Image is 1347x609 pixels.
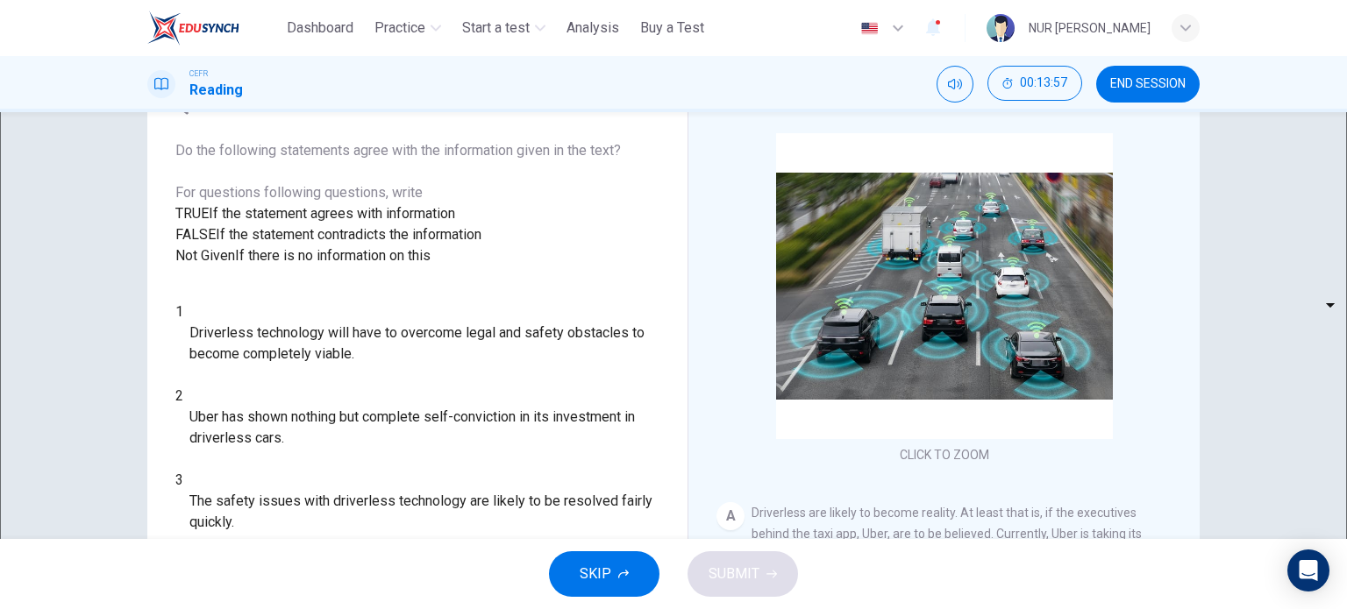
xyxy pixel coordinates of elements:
span: END SESSION [1110,77,1186,91]
span: Dashboard [287,18,353,39]
div: Mute [937,66,973,103]
button: Practice [367,12,448,44]
span: Do the following statements agree with the information given in the text? For questions following... [175,142,621,201]
button: Analysis [559,12,626,44]
span: The safety issues with driverless technology are likely to be resolved fairly quickly. [189,491,659,533]
button: Dashboard [280,12,360,44]
span: If the statement agrees with information [209,205,455,222]
button: SKIP [549,551,659,597]
button: Buy a Test [633,12,711,44]
span: If the statement contradicts the information [216,226,481,243]
span: Uber has shown nothing but complete self-conviction in its investment in driverless cars. [189,407,659,449]
span: FALSE [175,226,216,243]
div: NUR [PERSON_NAME] [1029,18,1151,39]
span: TRUE [175,205,209,222]
span: Analysis [567,18,619,39]
span: Not Given [175,247,235,264]
button: Start a test [455,12,552,44]
span: Practice [374,18,425,39]
span: Start a test [462,18,530,39]
span: If there is no information on this [235,247,431,264]
img: ELTC logo [147,11,239,46]
span: Driverless technology will have to overcome legal and safety obstacles to become completely viable. [189,322,659,365]
div: A [716,502,745,530]
img: en [859,22,880,35]
a: ELTC logo [147,11,280,46]
span: 00:13:57 [1020,76,1067,90]
span: 3 [175,471,183,488]
span: SKIP [580,562,611,586]
img: Profile picture [987,14,1015,42]
button: END SESSION [1096,66,1200,103]
span: CEFR [189,67,208,80]
span: 2 [175,387,183,404]
span: Buy a Test [640,18,704,39]
div: Hide [987,66,1082,103]
div: Open Intercom Messenger [1287,549,1329,591]
h1: Reading [189,80,243,101]
span: 1 [175,303,183,320]
button: 00:13:57 [987,66,1082,101]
